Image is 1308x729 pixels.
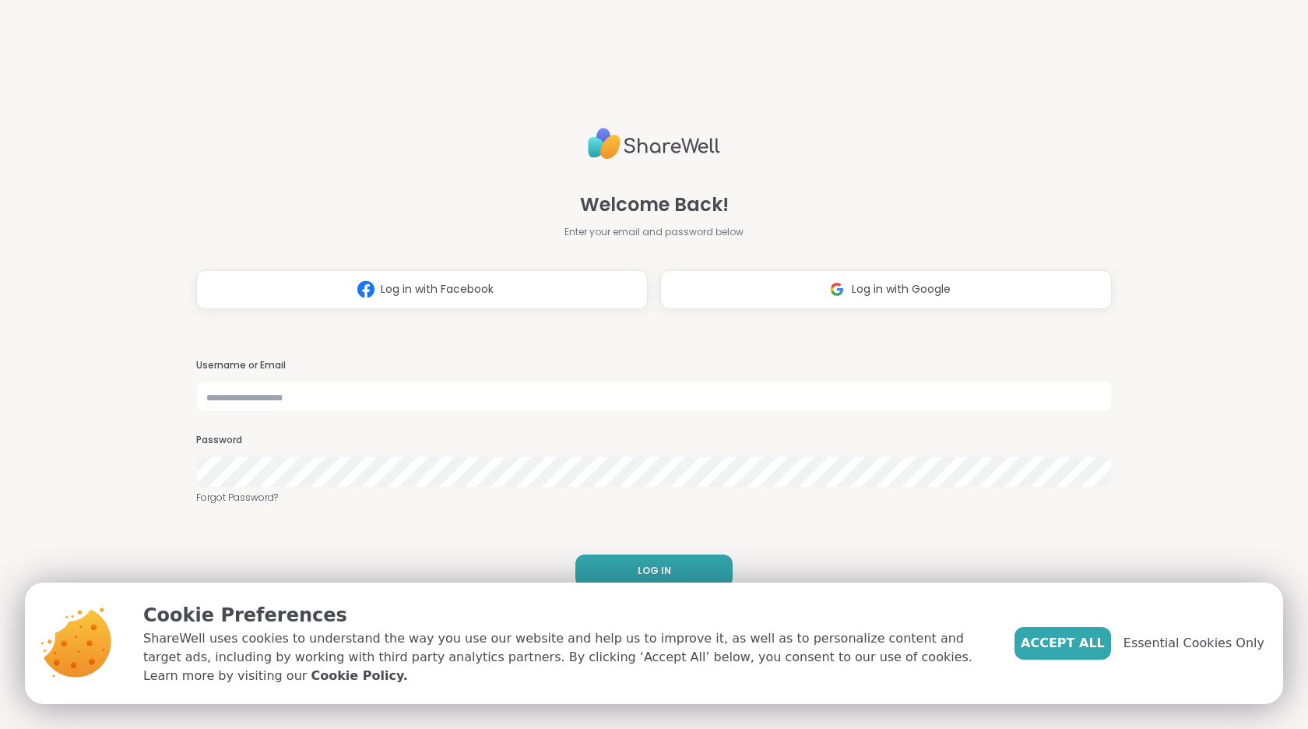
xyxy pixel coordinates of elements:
img: ShareWell Logomark [351,275,381,304]
span: Log in with Google [852,281,951,298]
a: Cookie Policy. [311,667,407,685]
span: Accept All [1021,634,1105,653]
button: Accept All [1014,627,1111,660]
span: Enter your email and password below [564,225,744,239]
span: Essential Cookies Only [1123,634,1264,653]
p: ShareWell uses cookies to understand the way you use our website and help us to improve it, as we... [143,629,990,685]
img: ShareWell Logomark [822,275,852,304]
span: Welcome Back! [580,191,729,219]
span: LOG IN [638,564,671,578]
button: Log in with Google [660,270,1112,309]
span: Log in with Facebook [381,281,494,298]
h3: Password [196,434,1112,447]
a: Forgot Password? [196,491,1112,505]
img: ShareWell Logo [588,121,720,166]
button: LOG IN [575,555,733,587]
p: Cookie Preferences [143,601,990,629]
h3: Username or Email [196,359,1112,372]
button: Log in with Facebook [196,270,648,309]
